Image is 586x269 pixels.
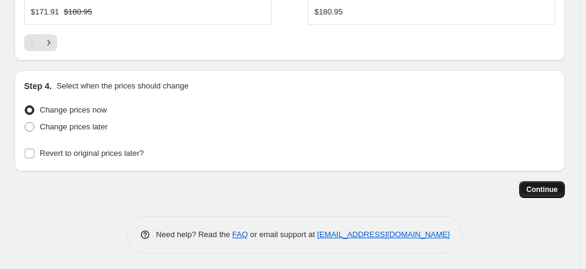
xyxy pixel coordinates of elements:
[24,80,52,92] h2: Step 4.
[40,122,108,131] span: Change prices later
[232,230,248,239] a: FAQ
[24,34,57,51] nav: Pagination
[40,34,57,51] button: Next
[64,6,92,18] strike: $180.95
[526,185,558,194] span: Continue
[156,230,232,239] span: Need help? Read the
[314,6,343,18] div: $180.95
[40,105,107,114] span: Change prices now
[248,230,317,239] span: or email support at
[317,230,450,239] a: [EMAIL_ADDRESS][DOMAIN_NAME]
[519,181,565,198] button: Continue
[40,149,144,158] span: Revert to original prices later?
[31,6,59,18] div: $171.91
[57,80,189,92] p: Select when the prices should change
